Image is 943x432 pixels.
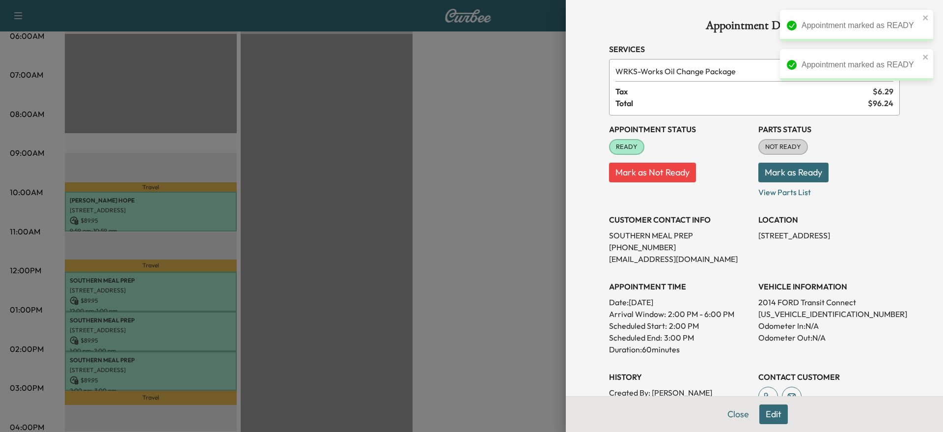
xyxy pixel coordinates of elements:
[758,123,900,135] h3: Parts Status
[759,142,807,152] span: NOT READY
[802,59,919,71] div: Appointment marked as READY
[758,332,900,344] p: Odometer Out: N/A
[669,320,699,332] p: 2:00 PM
[922,53,929,61] button: close
[609,332,662,344] p: Scheduled End:
[668,308,734,320] span: 2:00 PM - 6:00 PM
[758,214,900,226] h3: LOCATION
[609,163,696,182] button: Mark as Not Ready
[609,296,750,308] p: Date: [DATE]
[802,20,919,31] div: Appointment marked as READY
[609,371,750,383] h3: History
[609,214,750,226] h3: CUSTOMER CONTACT INFO
[758,308,900,320] p: [US_VEHICLE_IDENTIFICATION_NUMBER]
[610,142,643,152] span: READY
[868,97,893,109] span: $ 96.24
[609,281,750,292] h3: APPOINTMENT TIME
[758,320,900,332] p: Odometer In: N/A
[609,320,667,332] p: Scheduled Start:
[609,20,900,35] h1: Appointment Details
[758,230,900,241] p: [STREET_ADDRESS]
[758,163,829,182] button: Mark as Ready
[758,281,900,292] h3: VEHICLE INFORMATION
[758,182,900,198] p: View Parts List
[615,86,873,97] span: Tax
[922,14,929,22] button: close
[758,296,900,308] p: 2014 FORD Transit Connect
[615,97,868,109] span: Total
[609,43,900,55] h3: Services
[664,332,694,344] p: 3:00 PM
[609,308,750,320] p: Arrival Window:
[609,253,750,265] p: [EMAIL_ADDRESS][DOMAIN_NAME]
[609,387,750,399] p: Created By : [PERSON_NAME]
[759,404,788,424] button: Edit
[873,86,893,97] span: $ 6.29
[609,241,750,253] p: [PHONE_NUMBER]
[609,123,750,135] h3: Appointment Status
[609,230,750,241] p: SOUTHERN MEAL PREP
[758,371,900,383] h3: CONTACT CUSTOMER
[615,65,865,77] span: Works Oil Change Package
[609,344,750,355] p: Duration: 60 minutes
[721,404,755,424] button: Close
